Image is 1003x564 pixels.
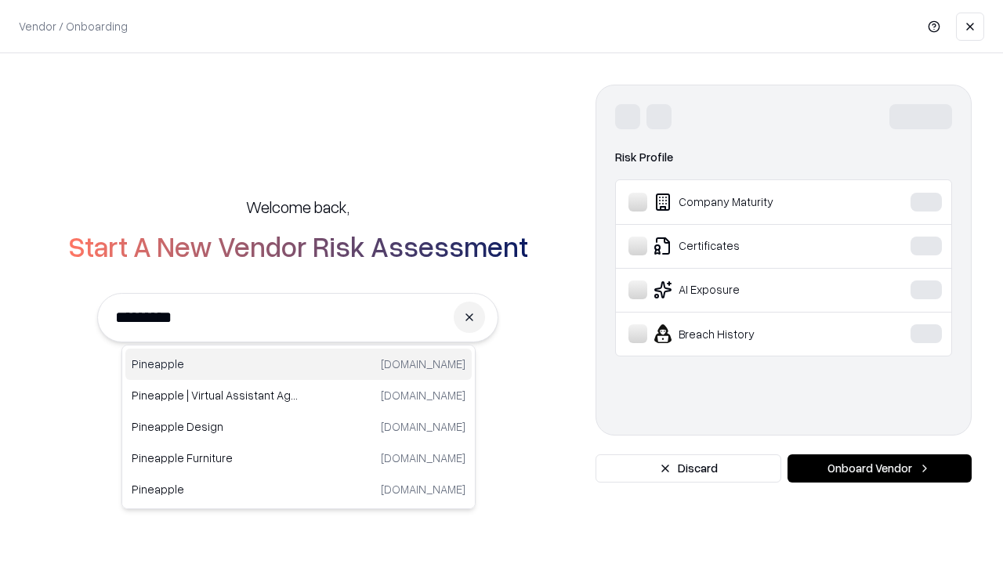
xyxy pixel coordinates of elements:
[628,324,863,343] div: Breach History
[132,356,299,372] p: Pineapple
[132,418,299,435] p: Pineapple Design
[246,196,349,218] h5: Welcome back,
[615,148,952,167] div: Risk Profile
[68,230,528,262] h2: Start A New Vendor Risk Assessment
[132,481,299,497] p: Pineapple
[132,387,299,403] p: Pineapple | Virtual Assistant Agency
[121,345,476,509] div: Suggestions
[381,387,465,403] p: [DOMAIN_NAME]
[381,450,465,466] p: [DOMAIN_NAME]
[381,418,465,435] p: [DOMAIN_NAME]
[19,18,128,34] p: Vendor / Onboarding
[596,454,781,483] button: Discard
[628,193,863,211] div: Company Maturity
[381,356,465,372] p: [DOMAIN_NAME]
[788,454,972,483] button: Onboard Vendor
[628,280,863,299] div: AI Exposure
[628,237,863,255] div: Certificates
[132,450,299,466] p: Pineapple Furniture
[381,481,465,497] p: [DOMAIN_NAME]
